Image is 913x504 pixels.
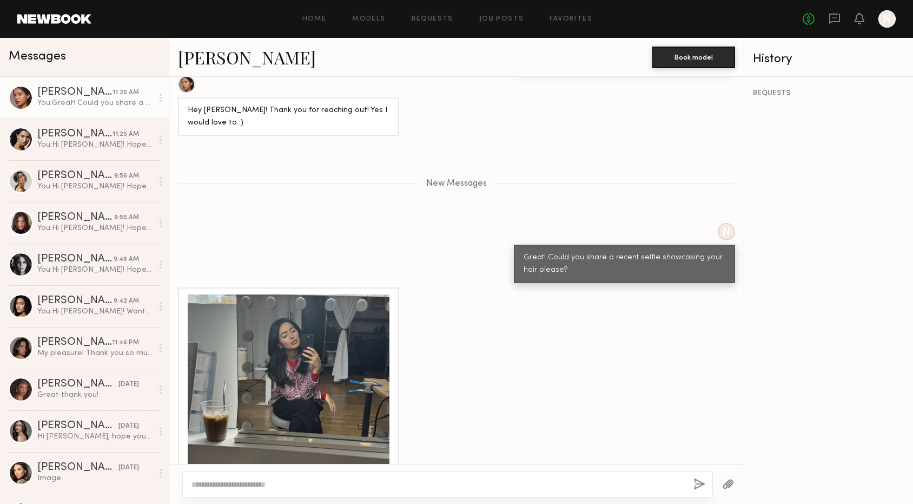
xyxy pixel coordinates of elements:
[37,98,153,108] div: You: Great! Could you share a recent selfie showcasing your hair please?
[426,179,487,188] span: New Messages
[114,296,139,306] div: 9:42 AM
[37,473,153,483] div: Image
[118,463,139,473] div: [DATE]
[753,53,904,66] div: History
[37,390,153,400] div: Great thank you!
[112,338,139,348] div: 11:46 PM
[118,379,139,390] div: [DATE]
[412,16,453,23] a: Requests
[37,348,153,358] div: My pleasure! Thank you so much! Here is my address: [PERSON_NAME] [STREET_ADDRESS][PERSON_NAME]
[37,265,153,275] div: You: Hi [PERSON_NAME]! Hope you're well :) I'm Ela, creative producer for Act+Acre. We have an up...
[652,47,735,68] button: Book model
[37,379,118,390] div: [PERSON_NAME]
[37,212,114,223] div: [PERSON_NAME]
[37,296,114,306] div: [PERSON_NAME]
[113,88,139,98] div: 11:26 AM
[753,90,904,97] div: REQUESTS
[37,421,118,431] div: [PERSON_NAME]
[37,181,153,192] div: You: Hi [PERSON_NAME]! Hope you're well :) We have an upcoming shoot [DATE][DATE] and wanted to s...
[178,45,316,69] a: [PERSON_NAME]
[114,171,139,181] div: 9:56 AM
[37,306,153,317] div: You: Hi [PERSON_NAME]! Wanted to follow up here :)
[37,431,153,442] div: Hi [PERSON_NAME], hope you are doing good! Thank you for reaching out and thank you for interest....
[113,129,139,140] div: 11:25 AM
[37,129,113,140] div: [PERSON_NAME]
[9,50,66,63] span: Messages
[479,16,524,23] a: Job Posts
[524,252,725,277] div: Great! Could you share a recent selfie showcasing your hair please?
[302,16,327,23] a: Home
[37,254,114,265] div: [PERSON_NAME]
[550,16,592,23] a: Favorites
[118,421,139,431] div: [DATE]
[37,87,113,98] div: [PERSON_NAME]
[114,254,139,265] div: 9:46 AM
[37,171,114,181] div: [PERSON_NAME]
[652,52,735,61] a: Book model
[114,213,139,223] div: 9:55 AM
[878,10,896,28] a: N
[37,140,153,150] div: You: Hi [PERSON_NAME]! Hope you're well :) We have an upcoming shoot [DATE][DATE] and wanted to s...
[352,16,385,23] a: Models
[188,104,389,129] div: Hey [PERSON_NAME]! Thank you for reaching out! Yes I would love to :)
[37,337,112,348] div: [PERSON_NAME]
[37,223,153,233] div: You: Hi [PERSON_NAME]! Hope you're well :) I'm Ela, creative producer for Act+Acre. We have an up...
[37,462,118,473] div: [PERSON_NAME]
